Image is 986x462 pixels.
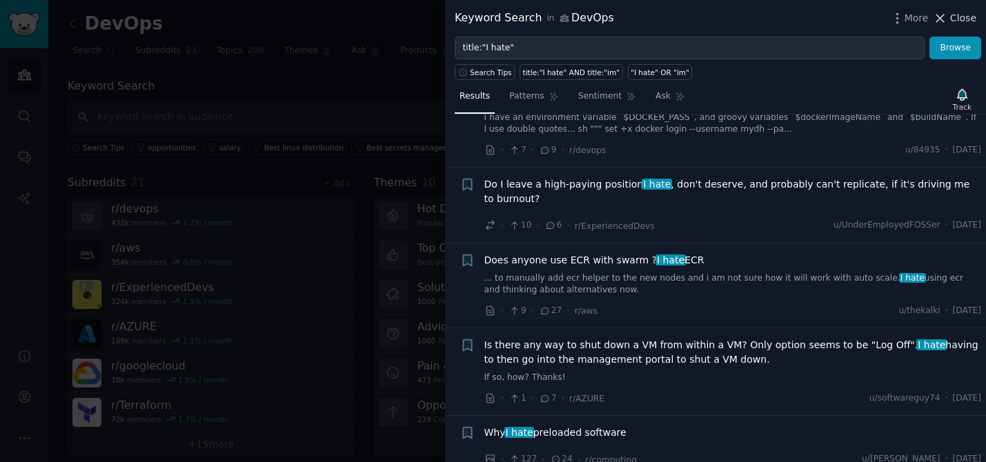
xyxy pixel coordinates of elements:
[953,219,981,232] span: [DATE]
[898,305,940,317] span: u/thekalki
[539,305,562,317] span: 27
[929,37,981,60] button: Browse
[484,272,982,297] a: ... to manually add ecr helper to the new nodes and i am not sure how it will work with auto scal...
[509,219,531,232] span: 10
[484,338,982,367] span: Is there any way to shut down a VM from within a VM? Only option seems to be "Log Off". having to...
[509,90,544,103] span: Patterns
[520,64,623,80] a: title:"I hate" AND title:"im"
[544,219,562,232] span: 6
[573,86,641,114] a: Sentiment
[899,273,926,283] span: I hate
[642,179,672,190] span: I hate
[916,339,947,350] span: I hate
[455,37,925,60] input: Try a keyword related to your business
[484,425,627,440] a: WhyI hatepreloaded software
[501,143,504,157] span: ·
[945,392,948,405] span: ·
[834,219,940,232] span: u/UnderEmployedFOSSer
[562,391,564,405] span: ·
[470,68,512,77] span: Search Tips
[562,143,564,157] span: ·
[628,64,693,80] a: "I hate" OR "im"
[484,338,982,367] a: Is there any way to shut down a VM from within a VM? Only option seems to be "Log Off".I hatehavi...
[455,86,495,114] a: Results
[575,306,598,316] span: r/aws
[655,90,671,103] span: Ask
[569,145,606,155] span: r/devops
[950,11,976,26] span: Close
[455,10,614,27] div: Keyword Search DevOps
[455,64,515,80] button: Search Tips
[501,219,504,233] span: ·
[460,90,490,103] span: Results
[484,425,627,440] span: Why preloaded software
[501,303,504,318] span: ·
[869,392,940,405] span: u/softwareguy74
[890,11,929,26] button: More
[501,391,504,405] span: ·
[484,112,982,136] a: I have an environment variable `$DOCKER_PASS`, and groovy variables `$dockerImageName` and `$buil...
[531,303,534,318] span: ·
[578,90,622,103] span: Sentiment
[905,11,929,26] span: More
[531,143,534,157] span: ·
[509,144,526,157] span: 7
[523,68,620,77] div: title:"I hate" AND title:"im"
[953,144,981,157] span: [DATE]
[509,305,526,317] span: 9
[948,85,976,114] button: Track
[953,305,981,317] span: [DATE]
[566,303,569,318] span: ·
[537,219,540,233] span: ·
[484,372,982,384] a: If so, how? Thanks!
[655,254,686,265] span: I hate
[905,144,940,157] span: u/84935
[484,177,982,206] a: Do I leave a high-paying positionI hate, don't deserve, and probably can't replicate, if it's dri...
[546,12,554,25] span: in
[651,86,690,114] a: Ask
[539,144,556,157] span: 9
[504,86,563,114] a: Patterns
[484,253,704,268] span: Does anyone use ECR with swarm ? ECR
[933,11,976,26] button: Close
[945,305,948,317] span: ·
[566,219,569,233] span: ·
[484,253,704,268] a: Does anyone use ECR with swarm ?I hateECR
[953,102,972,112] div: Track
[504,427,535,438] span: I hate
[575,221,655,231] span: r/ExperiencedDevs
[509,392,526,405] span: 1
[539,392,556,405] span: 7
[569,394,604,403] span: r/AZURE
[531,391,534,405] span: ·
[953,392,981,405] span: [DATE]
[945,219,948,232] span: ·
[631,68,689,77] div: "I hate" OR "im"
[484,177,982,206] span: Do I leave a high-paying position , don't deserve, and probably can't replicate, if it's driving ...
[945,144,948,157] span: ·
